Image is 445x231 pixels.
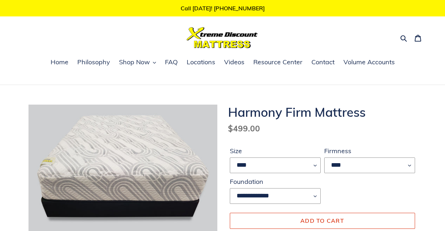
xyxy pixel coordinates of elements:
button: Shop Now [115,57,160,68]
span: Philosophy [77,58,110,66]
a: Resource Center [250,57,306,68]
span: Resource Center [253,58,302,66]
span: Volume Accounts [343,58,395,66]
span: $499.00 [228,123,260,134]
span: Shop Now [119,58,150,66]
a: Locations [183,57,219,68]
h1: Harmony Firm Mattress [228,105,417,120]
span: FAQ [165,58,178,66]
img: Harmony Firm Mattress [29,105,217,231]
a: Philosophy [74,57,114,68]
span: Locations [187,58,215,66]
a: Videos [221,57,248,68]
span: Contact [311,58,335,66]
span: Home [51,58,68,66]
span: Videos [224,58,244,66]
label: Foundation [230,177,321,186]
label: Firmness [324,146,415,156]
a: FAQ [161,57,181,68]
a: Volume Accounts [340,57,398,68]
label: Size [230,146,321,156]
a: Home [47,57,72,68]
a: Contact [308,57,338,68]
span: Add to cart [300,217,344,224]
button: Add to cart [230,213,415,229]
img: Xtreme Discount Mattress [187,27,258,48]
